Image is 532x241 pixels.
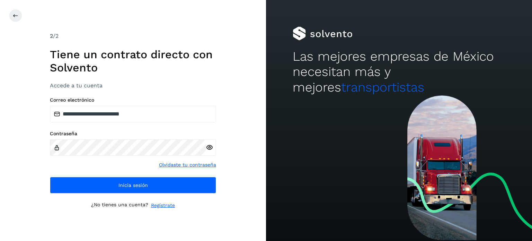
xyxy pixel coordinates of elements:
a: Regístrate [151,202,175,209]
p: ¿No tienes una cuenta? [91,202,148,209]
h2: Las mejores empresas de México necesitan más y mejores [293,49,505,95]
label: Contraseña [50,131,216,137]
h3: Accede a tu cuenta [50,82,216,89]
a: Olvidaste tu contraseña [159,161,216,169]
div: /2 [50,32,216,40]
h1: Tiene un contrato directo con Solvento [50,48,216,75]
span: transportistas [341,80,424,95]
label: Correo electrónico [50,97,216,103]
span: 2 [50,33,53,39]
button: Inicia sesión [50,177,216,193]
span: Inicia sesión [118,183,148,188]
